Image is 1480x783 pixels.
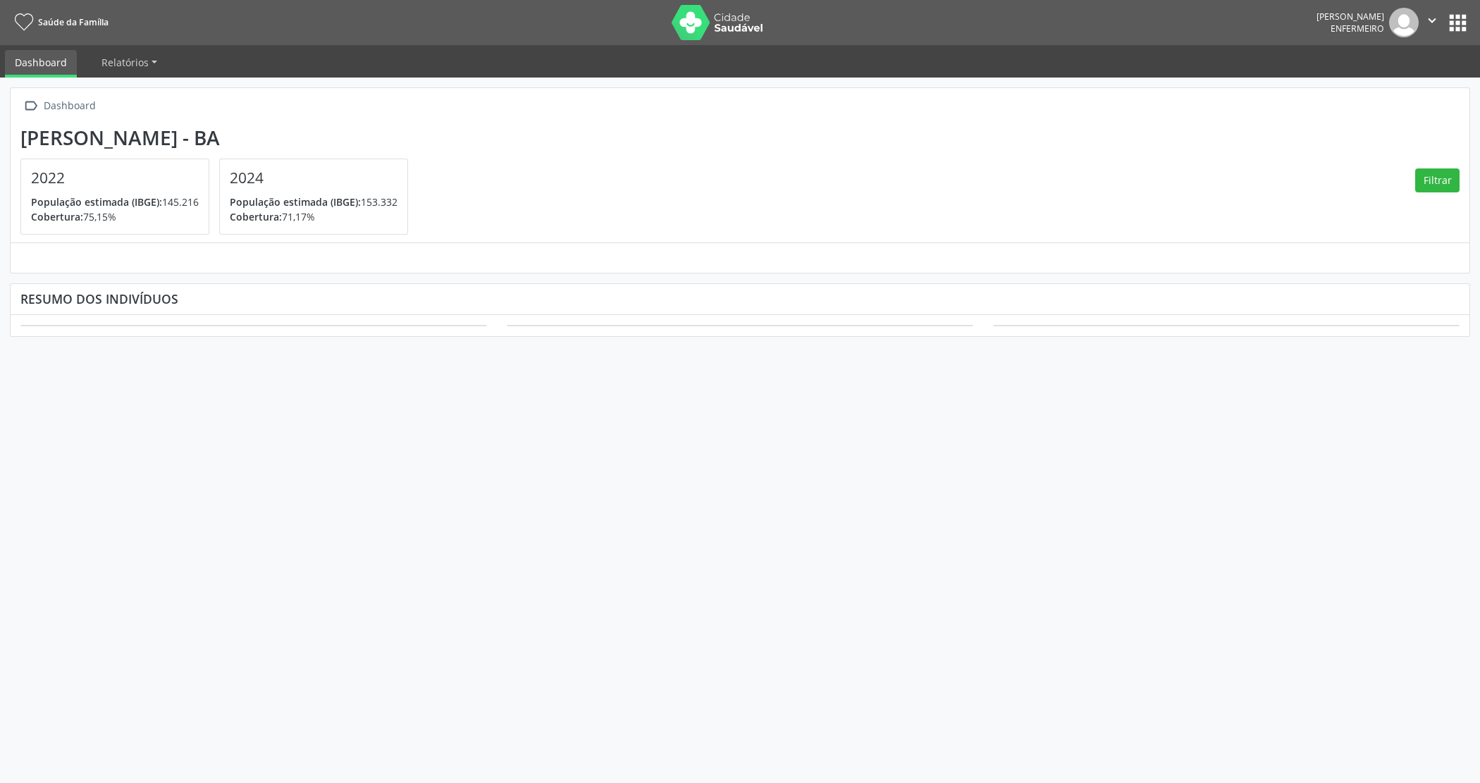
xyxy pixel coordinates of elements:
span: Enfermeiro [1331,23,1384,35]
a:  Dashboard [20,96,98,116]
span: Cobertura: [230,210,282,223]
a: Relatórios [92,50,167,75]
div: [PERSON_NAME] [1316,11,1384,23]
button: apps [1445,11,1470,35]
div: Dashboard [41,96,98,116]
span: População estimada (IBGE): [31,195,162,209]
span: Cobertura: [31,210,83,223]
a: Dashboard [5,50,77,78]
button: Filtrar [1415,168,1460,192]
div: Resumo dos indivíduos [20,291,1460,307]
button:  [1419,8,1445,37]
h4: 2022 [31,169,199,187]
p: 145.216 [31,195,199,209]
p: 153.332 [230,195,397,209]
img: img [1389,8,1419,37]
div: [PERSON_NAME] - BA [20,126,418,149]
i:  [1424,13,1440,28]
span: Saúde da Família [38,16,109,28]
span: Relatórios [101,56,149,69]
i:  [20,96,41,116]
a: Saúde da Família [10,11,109,34]
h4: 2024 [230,169,397,187]
p: 71,17% [230,209,397,224]
p: 75,15% [31,209,199,224]
span: População estimada (IBGE): [230,195,361,209]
